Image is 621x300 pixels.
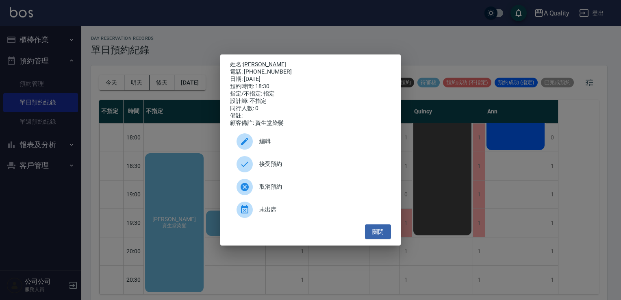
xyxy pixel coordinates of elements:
[259,205,384,214] span: 未出席
[230,176,391,198] div: 取消預約
[230,98,391,105] div: 設計師: 不指定
[230,83,391,90] div: 預約時間: 18:30
[230,112,391,120] div: 備註:
[259,137,384,146] span: 編輯
[230,68,391,76] div: 電話: [PHONE_NUMBER]
[230,61,391,68] p: 姓名:
[230,198,391,221] div: 未出席
[230,120,391,127] div: 顧客備註: 資生堂染髮
[230,153,391,176] div: 接受預約
[243,61,286,67] a: [PERSON_NAME]
[230,105,391,112] div: 同行人數: 0
[230,76,391,83] div: 日期: [DATE]
[230,130,391,153] div: 編輯
[259,160,384,168] span: 接受預約
[365,224,391,239] button: 關閉
[259,183,384,191] span: 取消預約
[230,90,391,98] div: 指定/不指定: 指定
